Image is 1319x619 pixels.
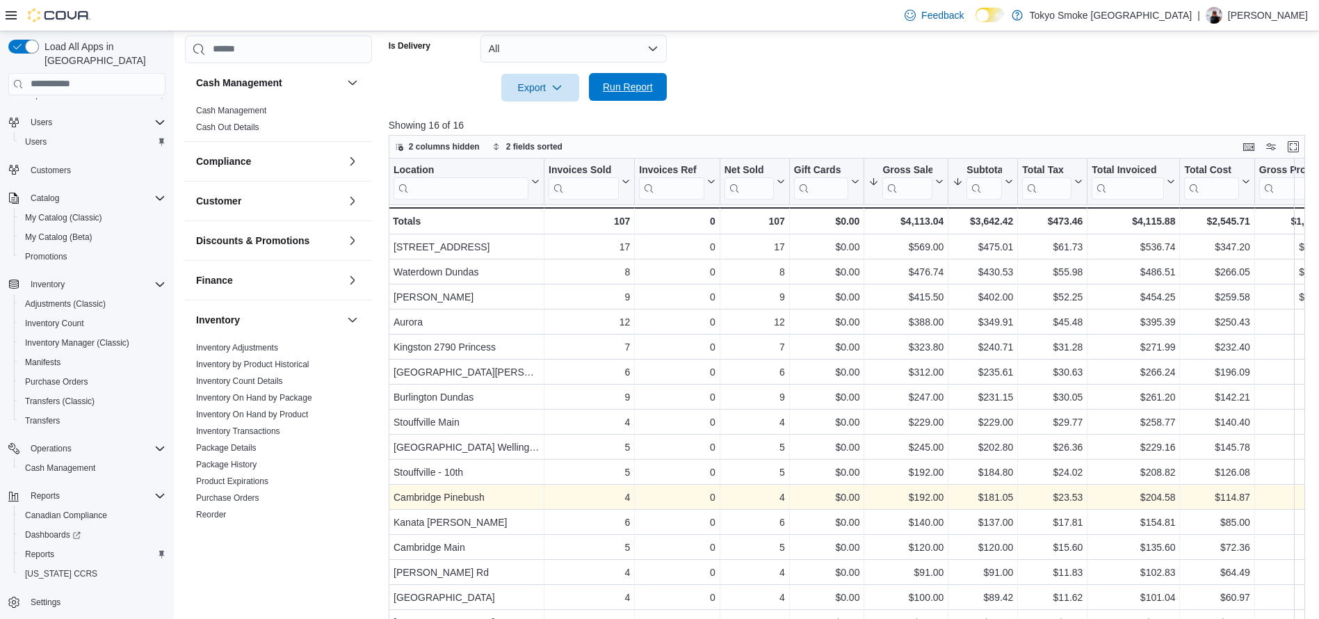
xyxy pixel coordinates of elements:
[868,339,944,355] div: $323.80
[196,273,341,287] button: Finance
[1022,339,1083,355] div: $31.28
[639,163,715,199] button: Invoices Ref
[639,239,715,255] div: 0
[725,239,785,255] div: 17
[794,414,860,431] div: $0.00
[794,314,860,330] div: $0.00
[1092,163,1164,177] div: Total Invoiced
[1184,414,1249,431] div: $140.40
[196,75,282,89] h3: Cash Management
[501,74,579,102] button: Export
[394,389,540,405] div: Burlington Dundas
[639,264,715,280] div: 0
[19,248,165,265] span: Promotions
[725,414,785,431] div: 4
[14,411,171,431] button: Transfers
[25,162,76,179] a: Customers
[25,488,65,504] button: Reports
[25,463,95,474] span: Cash Management
[953,314,1013,330] div: $349.91
[3,439,171,458] button: Operations
[3,160,171,180] button: Customers
[31,490,60,501] span: Reports
[868,289,944,305] div: $415.50
[1022,213,1083,230] div: $473.46
[196,193,241,207] h3: Customer
[1092,289,1175,305] div: $454.25
[882,163,932,199] div: Gross Sales
[196,105,266,115] a: Cash Management
[1184,163,1238,199] div: Total Cost
[639,414,715,431] div: 0
[868,163,944,199] button: Gross Sales
[549,163,619,199] div: Invoices Sold
[953,289,1013,305] div: $402.00
[394,239,540,255] div: [STREET_ADDRESS]
[725,213,785,230] div: 107
[1092,439,1175,456] div: $229.16
[19,460,165,476] span: Cash Management
[19,412,65,429] a: Transfers
[1022,264,1083,280] div: $55.98
[1092,314,1175,330] div: $395.39
[25,594,66,611] a: Settings
[639,163,704,199] div: Invoices Ref
[1092,339,1175,355] div: $271.99
[1022,314,1083,330] div: $45.48
[549,289,630,305] div: 9
[953,389,1013,405] div: $231.15
[480,35,667,63] button: All
[19,546,60,563] a: Reports
[19,546,165,563] span: Reports
[1184,314,1249,330] div: $250.43
[196,392,312,402] a: Inventory On Hand by Package
[14,333,171,353] button: Inventory Manager (Classic)
[966,163,1002,177] div: Subtotal
[196,121,259,132] span: Cash Out Details
[185,102,372,140] div: Cash Management
[31,117,52,128] span: Users
[14,525,171,545] a: Dashboards
[14,314,171,333] button: Inventory Count
[1263,138,1279,155] button: Display options
[1022,163,1071,177] div: Total Tax
[394,163,528,177] div: Location
[1030,7,1192,24] p: Tokyo Smoke [GEOGRAPHIC_DATA]
[196,492,259,502] a: Purchase Orders
[1022,389,1083,405] div: $30.05
[19,209,108,226] a: My Catalog (Classic)
[976,22,976,23] span: Dark Mode
[794,163,849,199] div: Gift Card Sales
[25,415,60,426] span: Transfers
[639,364,715,380] div: 0
[394,163,528,199] div: Location
[953,364,1013,380] div: $235.61
[794,339,860,355] div: $0.00
[19,296,165,312] span: Adjustments (Classic)
[1022,414,1083,431] div: $29.77
[1022,163,1083,199] button: Total Tax
[1197,7,1200,24] p: |
[1228,7,1308,24] p: [PERSON_NAME]
[389,138,485,155] button: 2 columns hidden
[1184,264,1249,280] div: $266.05
[25,114,165,131] span: Users
[14,392,171,411] button: Transfers (Classic)
[19,134,165,150] span: Users
[394,289,540,305] div: [PERSON_NAME]
[394,439,540,456] div: [GEOGRAPHIC_DATA] Wellington Corners
[1184,239,1249,255] div: $347.20
[549,264,630,280] div: 8
[394,364,540,380] div: [GEOGRAPHIC_DATA][PERSON_NAME]
[487,138,568,155] button: 2 fields sorted
[25,593,165,611] span: Settings
[794,364,860,380] div: $0.00
[14,353,171,372] button: Manifests
[1206,7,1222,24] div: Glenn Cook
[25,337,129,348] span: Inventory Manager (Classic)
[25,212,102,223] span: My Catalog (Classic)
[1184,163,1238,177] div: Total Cost
[31,279,65,290] span: Inventory
[19,315,90,332] a: Inventory Count
[25,396,95,407] span: Transfers (Classic)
